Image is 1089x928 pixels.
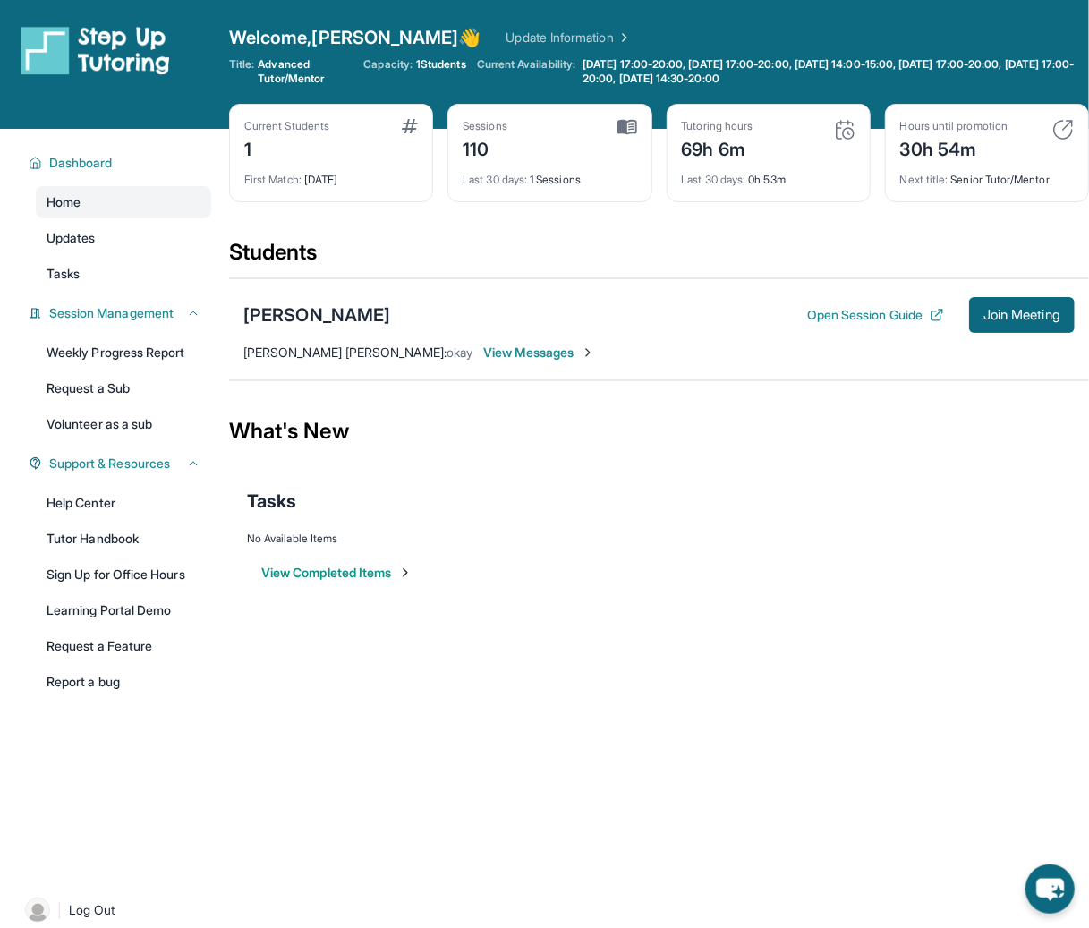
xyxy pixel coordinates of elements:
button: chat-button [1025,864,1075,914]
div: 69h 6m [682,133,753,162]
div: Tutoring hours [682,119,753,133]
span: Dashboard [49,154,113,172]
img: Chevron Right [614,29,632,47]
a: [DATE] 17:00-20:00, [DATE] 17:00-20:00, [DATE] 14:00-15:00, [DATE] 17:00-20:00, [DATE] 17:00-20:0... [579,57,1089,86]
div: What's New [229,392,1089,471]
button: View Completed Items [261,564,413,582]
span: Home [47,193,81,211]
span: Join Meeting [983,310,1060,320]
a: Update Information [506,29,632,47]
a: Sign Up for Office Hours [36,558,211,591]
a: Updates [36,222,211,254]
button: Session Management [42,304,200,322]
a: Volunteer as a sub [36,408,211,440]
img: card [617,119,637,135]
span: Title: [229,57,254,86]
div: 1 Sessions [463,162,636,187]
div: Senior Tutor/Mentor [900,162,1074,187]
span: Tasks [47,265,80,283]
span: Session Management [49,304,174,322]
div: 110 [463,133,507,162]
span: [DATE] 17:00-20:00, [DATE] 17:00-20:00, [DATE] 14:00-15:00, [DATE] 17:00-20:00, [DATE] 17:00-20:0... [583,57,1085,86]
span: Capacity: [363,57,413,72]
img: Chevron-Right [581,345,595,360]
span: First Match : [244,173,302,186]
a: Help Center [36,487,211,519]
button: Dashboard [42,154,200,172]
span: Next title : [900,173,949,186]
span: | [57,899,62,921]
span: Tasks [247,489,296,514]
span: 1 Students [416,57,466,72]
div: 1 [244,133,329,162]
span: View Messages [483,344,595,362]
div: Students [229,238,1089,277]
a: Request a Sub [36,372,211,404]
img: card [402,119,418,133]
img: user-img [25,898,50,923]
div: Sessions [463,119,507,133]
img: card [1052,119,1074,140]
a: Request a Feature [36,630,211,662]
a: Tasks [36,258,211,290]
div: Current Students [244,119,329,133]
div: 0h 53m [682,162,855,187]
span: Updates [47,229,96,247]
a: Tutor Handbook [36,523,211,555]
a: Weekly Progress Report [36,336,211,369]
span: Last 30 days : [682,173,746,186]
div: [PERSON_NAME] [243,302,390,328]
span: Last 30 days : [463,173,527,186]
a: Report a bug [36,666,211,698]
span: [PERSON_NAME] [PERSON_NAME] : [243,345,447,360]
img: logo [21,25,170,75]
img: card [834,119,855,140]
a: Home [36,186,211,218]
span: Support & Resources [49,455,170,473]
span: Current Availability: [477,57,575,86]
button: Open Session Guide [807,306,944,324]
div: Hours until promotion [900,119,1008,133]
button: Support & Resources [42,455,200,473]
a: Learning Portal Demo [36,594,211,626]
button: Join Meeting [969,297,1075,333]
span: Welcome, [PERSON_NAME] 👋 [229,25,481,50]
span: Advanced Tutor/Mentor [258,57,353,86]
div: [DATE] [244,162,418,187]
span: Log Out [69,901,115,919]
div: 30h 54m [900,133,1008,162]
span: okay [447,345,472,360]
div: No Available Items [247,532,1071,546]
